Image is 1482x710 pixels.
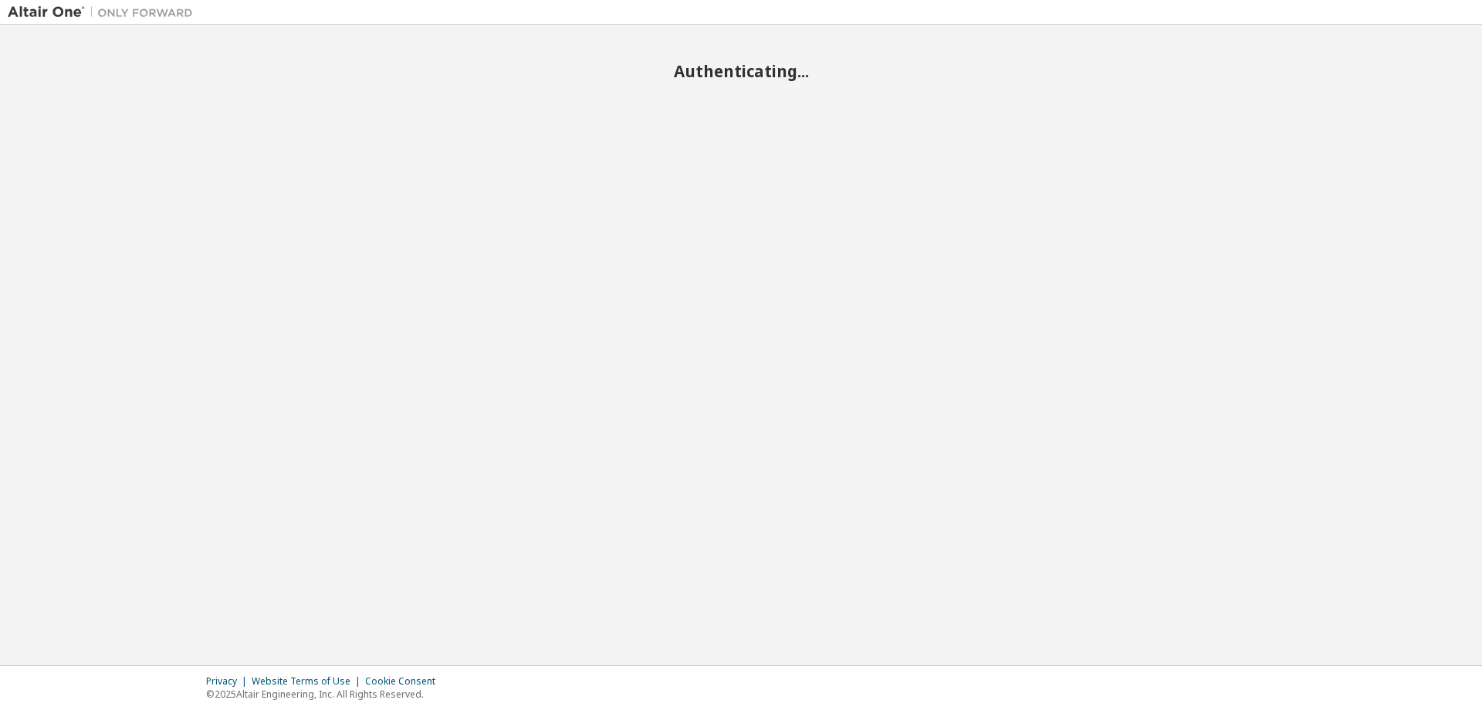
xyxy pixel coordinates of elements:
[206,688,445,701] p: © 2025 Altair Engineering, Inc. All Rights Reserved.
[206,675,252,688] div: Privacy
[8,61,1474,81] h2: Authenticating...
[8,5,201,20] img: Altair One
[365,675,445,688] div: Cookie Consent
[252,675,365,688] div: Website Terms of Use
